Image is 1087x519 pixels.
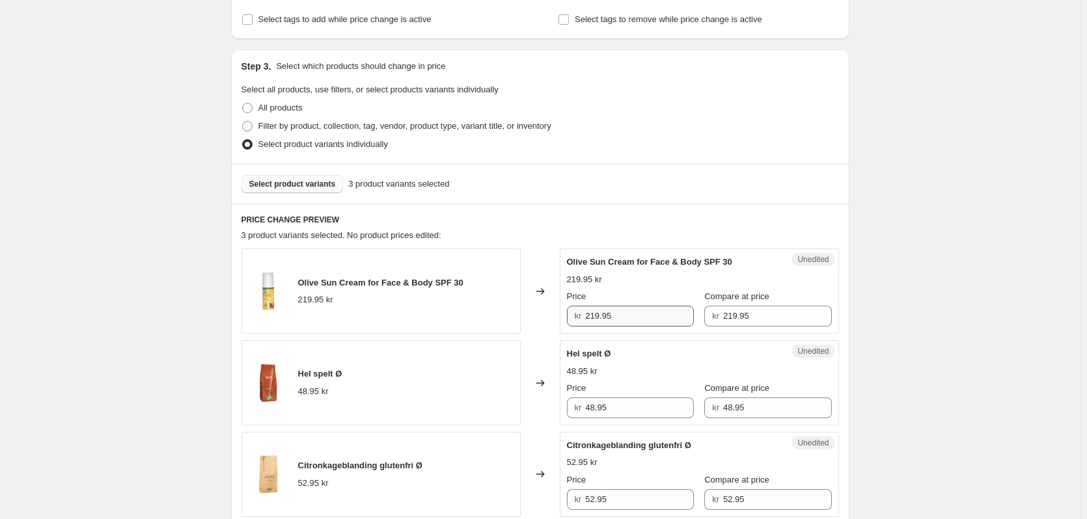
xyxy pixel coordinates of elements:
span: Compare at price [704,383,769,393]
span: Select tags to add while price change is active [258,14,432,24]
h6: PRICE CHANGE PREVIEW [241,215,839,225]
div: 48.95 kr [567,365,598,378]
button: Select product variants [241,175,344,193]
div: 219.95 kr [567,273,602,286]
span: 3 product variants selected. No product prices edited: [241,230,441,240]
span: Olive Sun Cream for Face & Body SPF 30 [298,278,463,287]
span: Unedited [797,346,829,356]
img: e1eb3617-4db4-478b-a73c-3bf048bfb53e_80x.jpg [249,455,288,494]
span: Citronkageblanding glutenfri Ø [298,460,422,470]
span: All products [258,103,303,113]
span: Filter by product, collection, tag, vendor, product type, variant title, or inventory [258,121,551,131]
p: Select which products should change in price [276,60,445,73]
img: 50f03c62-b19d-4a9c-ad98-a576a750a4f7_80x.jpg [249,364,288,403]
img: 2531f424-f62a-4215-a7ac-748f7625cce2_80x.jpg [249,272,288,311]
div: 52.95 kr [298,477,329,490]
span: 3 product variants selected [348,178,449,191]
span: Hel spelt Ø [567,349,611,358]
span: Price [567,383,586,393]
h2: Step 3. [241,60,271,73]
span: Compare at price [704,475,769,485]
div: 48.95 kr [298,385,329,398]
span: Price [567,475,586,485]
span: Unedited [797,254,829,265]
div: 219.95 kr [298,293,333,306]
span: kr [575,403,582,412]
span: Select product variants individually [258,139,388,149]
div: 52.95 kr [567,456,598,469]
span: kr [712,311,719,321]
span: Select product variants [249,179,336,189]
span: kr [712,403,719,412]
span: Compare at price [704,291,769,301]
span: Select tags to remove while price change is active [575,14,762,24]
span: Olive Sun Cream for Face & Body SPF 30 [567,257,732,267]
span: kr [575,494,582,504]
span: Hel spelt Ø [298,369,342,379]
span: Citronkageblanding glutenfri Ø [567,440,691,450]
span: Price [567,291,586,301]
span: Select all products, use filters, or select products variants individually [241,85,499,94]
span: kr [712,494,719,504]
span: kr [575,311,582,321]
span: Unedited [797,438,829,448]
